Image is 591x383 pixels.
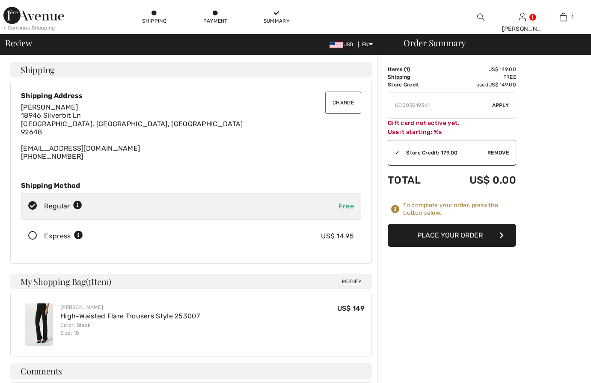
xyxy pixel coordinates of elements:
img: 1ère Avenue [3,7,64,24]
img: High-Waisted Flare Trousers Style 253007 [25,303,53,346]
td: Shipping [388,73,441,81]
span: [PERSON_NAME] [21,103,78,111]
td: Total [388,166,441,195]
span: 1 [406,66,408,72]
input: Promo code [388,92,492,118]
span: USD [330,42,357,48]
img: search the website [477,12,484,22]
a: 1 [543,12,584,22]
span: 1 [571,13,573,21]
span: 18946 Silverbit Ln [GEOGRAPHIC_DATA], [GEOGRAPHIC_DATA], [GEOGRAPHIC_DATA] 92648 [21,111,243,136]
div: Shipping [142,17,167,25]
span: EN [362,42,373,48]
span: 1 [88,275,91,286]
td: US$ 149.00 [441,65,516,73]
span: Review [5,39,32,47]
div: Order Summary [393,39,586,47]
div: [PERSON_NAME] [60,303,200,311]
td: Free [441,73,516,81]
span: Free [339,202,354,210]
div: Summary [264,17,289,25]
div: Gift card not active yet. Use it starting: %s [388,119,516,137]
span: Shipping [21,65,55,74]
h4: Comments [10,363,372,379]
div: Color: Black Size: 10 [60,321,200,337]
div: Shipping Method [21,181,361,190]
button: Change [325,92,361,114]
td: Items ( ) [388,65,441,73]
a: High-Waisted Flare Trousers Style 253007 [60,312,200,320]
span: Modify [342,277,362,286]
td: used [441,81,516,89]
td: US$ 0.00 [441,166,516,195]
img: My Info [519,12,526,22]
div: Payment [202,17,228,25]
span: Apply [492,101,509,109]
img: US Dollar [330,42,343,48]
div: < Continue Shopping [3,24,55,32]
span: US$ 149 [337,304,365,312]
div: Regular [44,201,82,211]
button: Place Your Order [388,224,516,247]
span: ( Item) [86,276,111,287]
h4: My Shopping Bag [10,274,372,289]
div: US$ 14.95 [321,231,354,241]
div: Express [44,231,83,241]
div: Shipping Address [21,92,361,100]
img: My Bag [560,12,567,22]
div: Store Credit: 179.00 [399,149,487,157]
div: [PERSON_NAME] [502,24,543,33]
div: To complete your order, press the button below. [403,202,516,217]
td: Store Credit [388,81,441,89]
a: Sign In [519,13,526,21]
span: Remove [487,149,509,157]
div: [EMAIL_ADDRESS][DOMAIN_NAME] [PHONE_NUMBER] [21,103,361,160]
span: US$ 149.00 [488,82,516,88]
div: ✔ [388,149,399,157]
